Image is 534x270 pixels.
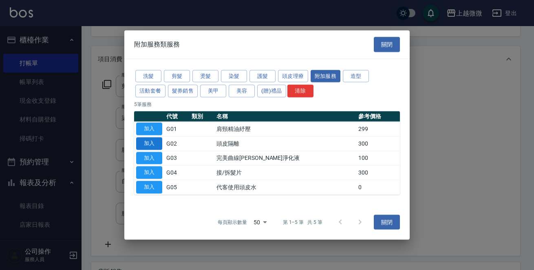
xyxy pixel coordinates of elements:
[374,37,400,52] button: 關閉
[136,181,162,194] button: 加入
[164,122,190,136] td: G01
[356,165,400,180] td: 300
[164,180,190,195] td: G05
[164,111,190,122] th: 代號
[283,218,322,226] p: 第 1–5 筆 共 5 筆
[356,136,400,151] td: 300
[356,180,400,195] td: 0
[190,111,215,122] th: 類別
[136,137,162,150] button: 加入
[311,70,341,82] button: 附加服務
[249,70,276,82] button: 護髮
[192,70,218,82] button: 燙髮
[214,151,356,166] td: 完美曲線[PERSON_NAME]淨化液
[221,70,247,82] button: 染髮
[168,85,198,97] button: 髮券銷售
[356,151,400,166] td: 100
[214,180,356,195] td: 代客使用頭皮水
[135,85,165,97] button: 活動套餐
[214,122,356,136] td: 肩頸精油紓壓
[136,152,162,164] button: 加入
[164,165,190,180] td: G04
[374,215,400,230] button: 關閉
[250,211,270,233] div: 50
[278,70,308,82] button: 頭皮理療
[229,85,255,97] button: 美容
[343,70,369,82] button: 造型
[164,151,190,166] td: G03
[134,40,180,49] span: 附加服務類服務
[214,136,356,151] td: 頭皮隔離
[356,122,400,136] td: 299
[136,123,162,135] button: 加入
[164,136,190,151] td: G02
[214,111,356,122] th: 名稱
[134,101,400,108] p: 5 筆服務
[356,111,400,122] th: 參考價格
[214,165,356,180] td: 接/拆髮片
[200,85,226,97] button: 美甲
[218,218,247,226] p: 每頁顯示數量
[135,70,161,82] button: 洗髮
[257,85,286,97] button: (贈)禮品
[287,85,313,97] button: 清除
[164,70,190,82] button: 剪髮
[136,166,162,179] button: 加入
